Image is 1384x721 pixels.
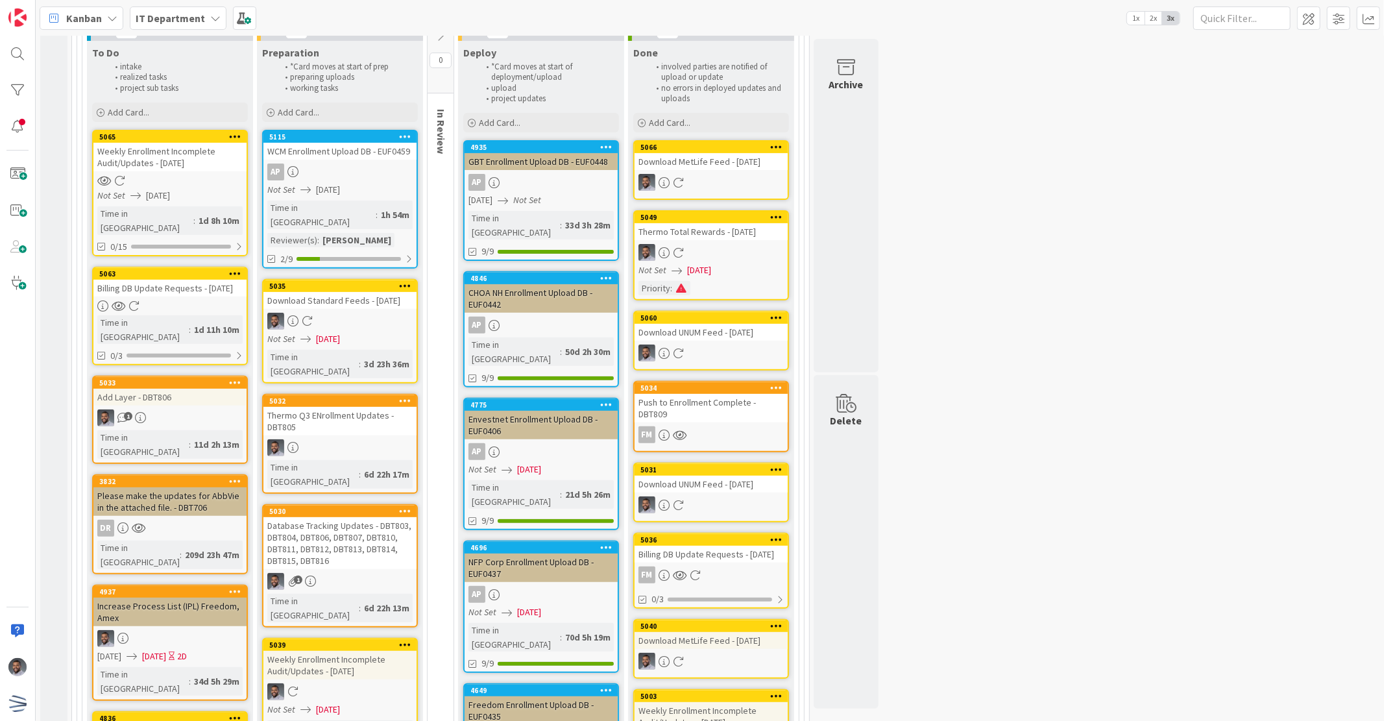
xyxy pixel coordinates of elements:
div: 5030 [263,506,417,517]
img: FS [638,496,655,513]
div: 5036Billing DB Update Requests - [DATE] [635,534,788,563]
div: 5032 [269,397,417,406]
div: Delete [831,413,862,428]
div: 5115 [269,132,417,141]
img: FS [638,174,655,191]
img: FS [97,630,114,647]
div: 4937 [99,587,247,596]
div: 6d 22h 13m [361,601,413,615]
div: FS [263,573,417,590]
b: IT Department [136,12,205,25]
div: Time in [GEOGRAPHIC_DATA] [267,350,359,378]
div: Increase Process List (IPL) Freedom, Amex [93,598,247,626]
span: Add Card... [649,117,690,128]
div: 5033 [99,378,247,387]
img: FS [638,244,655,261]
li: *Card moves at start of prep [278,62,416,72]
span: 9/9 [481,514,494,528]
div: 6d 22h 17m [361,467,413,482]
div: Download UNUM Feed - [DATE] [635,476,788,493]
div: 5060Download UNUM Feed - [DATE] [635,312,788,341]
div: AP [465,586,618,603]
span: 1 [124,412,132,421]
div: 5066 [635,141,788,153]
li: realized tasks [108,72,246,82]
div: 5032Thermo Q3 ENrollment Updates - DBT805 [263,395,417,435]
div: FS [263,313,417,330]
div: 5039 [263,639,417,651]
span: [DATE] [316,332,340,346]
div: Time in [GEOGRAPHIC_DATA] [267,460,359,489]
li: working tasks [278,83,416,93]
div: Weekly Enrollment Incomplete Audit/Updates - [DATE] [93,143,247,171]
span: [DATE] [316,703,340,716]
div: Thermo Q3 ENrollment Updates - DBT805 [263,407,417,435]
a: 5060Download UNUM Feed - [DATE]FS [633,311,789,371]
div: 5030 [269,507,417,516]
a: 5115WCM Enrollment Upload DB - EUF0459APNot Set[DATE]Time in [GEOGRAPHIC_DATA]:1h 54mReviewer(s):... [262,130,418,269]
div: Time in [GEOGRAPHIC_DATA] [468,337,560,366]
li: *Card moves at start of deployment/upload [479,62,617,83]
div: 5060 [640,313,788,323]
div: FS [263,683,417,700]
span: : [359,467,361,482]
div: 4846 [470,274,618,283]
div: 5063 [93,268,247,280]
li: intake [108,62,246,72]
div: 5039 [269,641,417,650]
span: 9/9 [481,245,494,258]
span: 0/15 [110,240,127,254]
div: FS [93,409,247,426]
a: 5066Download MetLife Feed - [DATE]FS [633,140,789,200]
div: 5040Download MetLife Feed - [DATE] [635,620,788,649]
div: 3d 23h 36m [361,357,413,371]
div: 5035Download Standard Feeds - [DATE] [263,280,417,309]
div: 4846CHOA NH Enrollment Upload DB - EUF0442 [465,273,618,313]
div: 3832 [99,477,247,486]
div: FS [93,630,247,647]
div: 33d 3h 28m [562,218,614,232]
div: AP [468,174,485,191]
div: Envestnet Enrollment Upload DB - EUF0406 [465,411,618,439]
span: [DATE] [517,605,541,619]
div: AP [263,164,417,180]
div: Database Tracking Updates - DBT803, DBT804, DBT806, DBT807, DBT810, DBT811, DBT812, DBT813, DBT81... [263,517,417,569]
div: AP [468,317,485,334]
div: 5033 [93,377,247,389]
div: 4775 [465,399,618,411]
div: AP [267,164,284,180]
span: [DATE] [142,650,166,663]
a: 5063Billing DB Update Requests - [DATE]Time in [GEOGRAPHIC_DATA]:1d 11h 10m0/3 [92,267,248,365]
div: 4649 [465,685,618,696]
div: 5115WCM Enrollment Upload DB - EUF0459 [263,131,417,160]
a: 5034Push to Enrollment Complete - DBT809FM [633,381,789,452]
li: no errors in deployed updates and uploads [649,83,787,104]
li: project updates [479,93,617,104]
img: FS [267,439,284,456]
div: 4846 [465,273,618,284]
a: 5031Download UNUM Feed - [DATE]FS [633,463,789,522]
div: 5033Add Layer - DBT806 [93,377,247,406]
div: 5035 [269,282,417,291]
span: 0/3 [110,349,123,363]
img: FS [267,313,284,330]
img: FS [638,653,655,670]
i: Not Set [468,463,496,475]
div: Billing DB Update Requests - [DATE] [635,546,788,563]
a: 5032Thermo Q3 ENrollment Updates - DBT805FSTime in [GEOGRAPHIC_DATA]:6d 22h 17m [262,394,418,494]
div: FS [635,174,788,191]
div: Download UNUM Feed - [DATE] [635,324,788,341]
input: Quick Filter... [1193,6,1291,30]
div: Download MetLife Feed - [DATE] [635,153,788,170]
div: 5034Push to Enrollment Complete - DBT809 [635,382,788,422]
div: 5032 [263,395,417,407]
div: 5003 [640,692,788,701]
div: 34d 5h 29m [191,674,243,689]
div: Time in [GEOGRAPHIC_DATA] [97,541,180,569]
div: Time in [GEOGRAPHIC_DATA] [468,623,560,652]
span: : [359,357,361,371]
span: : [560,345,562,359]
div: FM [638,426,655,443]
img: FS [8,658,27,676]
i: Not Set [267,703,295,715]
